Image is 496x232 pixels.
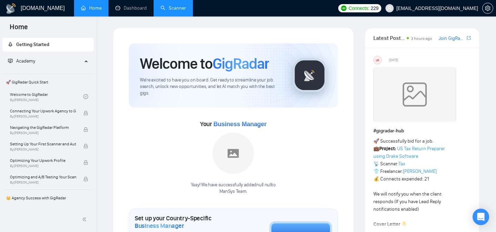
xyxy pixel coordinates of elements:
[16,58,35,64] span: Academy
[135,214,235,230] h1: Set up your Country-Specific
[161,5,186,11] a: searchScanner
[341,5,347,11] img: upwork-logo.png
[389,57,398,63] span: [DATE]
[10,108,76,114] span: Connecting Your Upwork Agency to GigRadar
[373,146,445,159] a: US Tax Return Preparer using Drake Software
[10,89,83,104] a: Welcome to GigRadarBy[PERSON_NAME]
[3,75,93,89] span: 🚀 GigRadar Quick Start
[10,124,76,131] span: Navigating the GigRadar Platform
[371,4,378,12] span: 229
[373,34,405,42] span: Latest Posts from the GigRadar Community
[140,77,281,97] span: We're excited to have you on board. Get ready to streamline your job search, unlock new opportuni...
[83,94,88,99] span: check-circle
[10,157,76,164] span: Optimizing Your Upwork Profile
[213,133,254,174] img: placeholder.png
[438,35,465,42] a: Join GigRadar Slack Community
[82,216,89,223] span: double-left
[373,221,407,227] strong: Cover Letter 👇
[16,42,49,47] span: Getting Started
[373,127,471,135] h1: # gigradar-hub
[10,131,76,135] span: By [PERSON_NAME]
[482,5,493,11] a: setting
[83,177,88,181] span: lock
[10,174,76,180] span: Optimizing and A/B Testing Your Scanner for Better Results
[200,120,267,128] span: Your
[10,141,76,147] span: Setting Up Your First Scanner and Auto-Bidder
[411,36,432,41] span: 3 hours ago
[387,6,392,11] span: user
[379,146,396,152] strong: Project:
[482,3,493,14] button: setting
[191,188,276,195] p: ManSys Team .
[3,191,93,205] span: 👑 Agency Success with GigRadar
[83,111,88,115] span: lock
[2,38,94,52] li: Getting Started
[8,58,35,64] span: Academy
[8,42,13,47] span: rocket
[292,58,327,92] img: gigradar-logo.png
[473,209,489,225] div: Open Intercom Messenger
[374,56,381,64] div: US
[83,160,88,165] span: lock
[213,54,269,73] span: GigRadar
[10,147,76,152] span: By [PERSON_NAME]
[10,164,76,168] span: By [PERSON_NAME]
[213,121,266,128] span: Business Manager
[8,58,13,63] span: fund-projection-screen
[115,5,147,11] a: dashboardDashboard
[4,22,33,36] span: Home
[135,222,184,230] span: Business Manager
[191,182,276,195] div: Yaay! We have successfully added null null to
[10,180,76,185] span: By [PERSON_NAME]
[6,3,17,14] img: logo
[467,35,471,41] a: export
[83,144,88,148] span: lock
[140,54,269,73] h1: Welcome to
[403,168,437,174] a: [PERSON_NAME]
[81,5,102,11] a: homeHome
[83,127,88,132] span: lock
[373,67,456,122] img: weqQh+iSagEgQAAAABJRU5ErkJggg==
[349,4,369,12] span: Connects:
[399,161,405,167] a: Tax
[483,5,493,11] span: setting
[10,114,76,119] span: By [PERSON_NAME]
